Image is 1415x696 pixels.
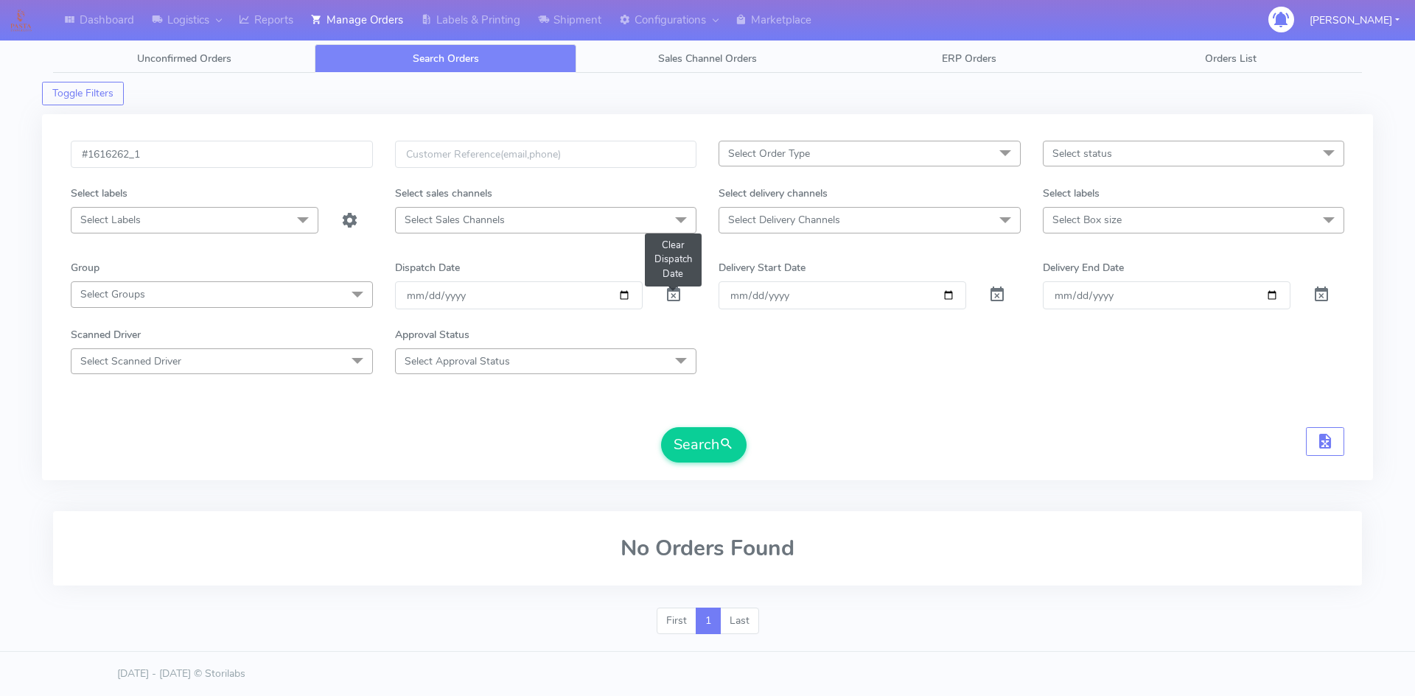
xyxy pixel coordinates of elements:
[413,52,479,66] span: Search Orders
[71,327,141,342] label: Scanned Driver
[719,186,828,201] label: Select delivery channels
[395,186,492,201] label: Select sales channels
[658,52,757,66] span: Sales Channel Orders
[137,52,231,66] span: Unconfirmed Orders
[696,608,721,634] a: 1
[1052,213,1122,227] span: Select Box size
[71,260,99,275] label: Group
[728,213,840,227] span: Select Delivery Channels
[42,82,124,105] button: Toggle Filters
[1052,147,1112,161] span: Select status
[1043,186,1100,201] label: Select labels
[80,213,141,227] span: Select Labels
[1299,5,1411,35] button: [PERSON_NAME]
[1043,260,1124,275] label: Delivery End Date
[719,260,806,275] label: Delivery Start Date
[1205,52,1257,66] span: Orders List
[942,52,996,66] span: ERP Orders
[71,186,127,201] label: Select labels
[395,327,469,342] label: Approval Status
[71,141,373,168] input: Order Id
[71,536,1344,560] h2: No Orders Found
[405,213,505,227] span: Select Sales Channels
[395,141,697,168] input: Customer Reference(email,phone)
[661,427,747,463] button: Search
[728,147,810,161] span: Select Order Type
[395,260,460,275] label: Dispatch Date
[80,354,181,368] span: Select Scanned Driver
[405,354,510,368] span: Select Approval Status
[53,44,1362,73] ul: Tabs
[80,287,145,301] span: Select Groups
